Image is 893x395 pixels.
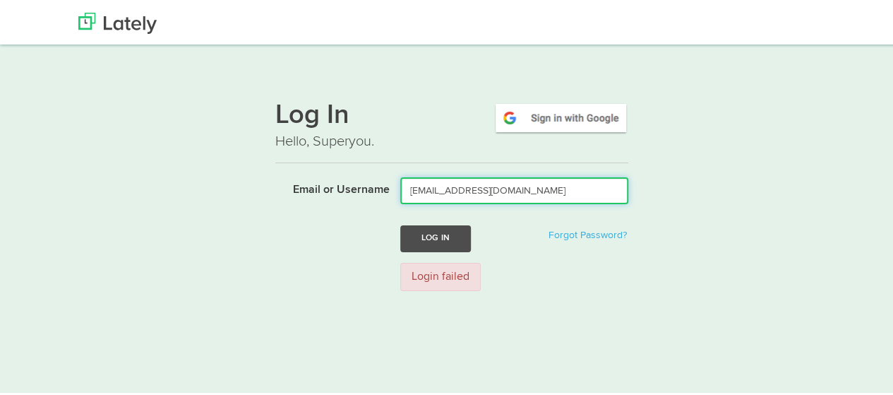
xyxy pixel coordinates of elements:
button: Log In [400,223,471,249]
div: Login failed [400,261,481,290]
h1: Log In [275,100,628,129]
label: Email or Username [265,175,390,196]
p: Hello, Superyou. [275,129,628,150]
a: Forgot Password? [549,228,627,238]
img: google-signin.png [493,100,628,132]
img: Lately [78,11,157,32]
input: Email or Username [400,175,628,202]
